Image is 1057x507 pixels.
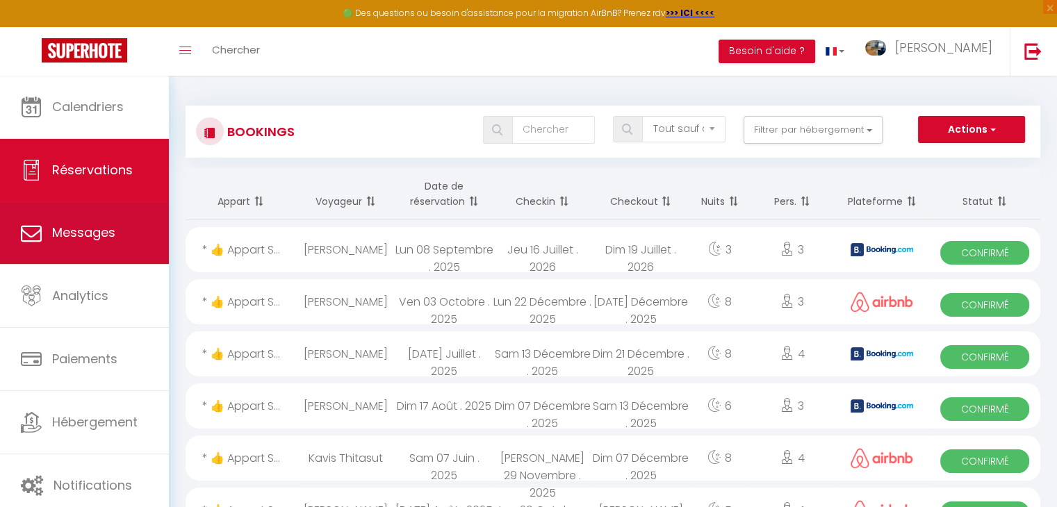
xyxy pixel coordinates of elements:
h3: Bookings [224,116,295,147]
th: Sort by guest [297,168,395,220]
th: Sort by people [750,168,835,220]
a: ... [PERSON_NAME] [855,27,1010,76]
th: Sort by booking date [395,168,493,220]
span: Chercher [212,42,260,57]
button: Filtrer par hébergement [744,116,883,144]
th: Sort by channel [835,168,929,220]
a: Chercher [202,27,270,76]
th: Sort by nights [690,168,750,220]
span: Analytics [52,287,108,304]
img: logout [1024,42,1042,60]
th: Sort by status [929,168,1040,220]
span: Messages [52,224,115,241]
button: Besoin d'aide ? [719,40,815,63]
span: [PERSON_NAME] [895,39,992,56]
th: Sort by checkin [493,168,591,220]
span: Calendriers [52,98,124,115]
span: Réservations [52,161,133,178]
img: ... [865,40,886,56]
th: Sort by rentals [186,168,297,220]
span: Notifications [54,476,132,494]
th: Sort by checkout [591,168,689,220]
a: >>> ICI <<<< [666,7,714,19]
img: Super Booking [42,38,127,63]
span: Hébergement [52,413,138,431]
input: Chercher [512,116,595,144]
button: Actions [918,116,1025,144]
span: Paiements [52,350,117,367]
